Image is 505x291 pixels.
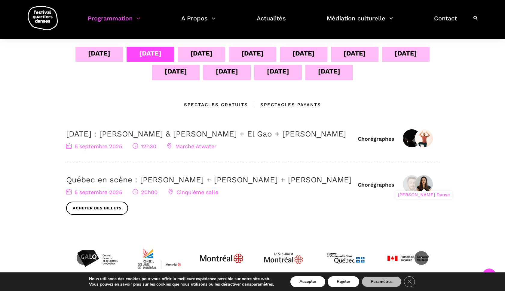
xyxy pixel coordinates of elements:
div: [DATE] [241,48,264,58]
img: patrimoinecanadien-01_0-4 [385,236,430,281]
div: [DATE] [216,66,238,76]
button: Rejeter [328,276,359,287]
div: [PERSON_NAME] Danse [396,191,452,199]
a: Contact [434,13,457,31]
div: [DATE] [139,48,161,58]
span: 12h30 [133,143,156,149]
div: [DATE] [395,48,417,58]
div: Chorégraphes [358,181,394,188]
span: Marché Atwater [167,143,216,149]
button: Accepter [290,276,325,287]
div: Spectacles gratuits [184,101,248,108]
img: JPGnr_b [199,236,244,281]
p: Nous utilisons des cookies pour vous offrir la meilleure expérience possible sur notre site web. [89,276,274,282]
img: Athena Lucie Assamba & Leah Danga [403,129,421,147]
div: Spectacles Payants [248,101,321,108]
span: 5 septembre 2025 [66,143,122,149]
img: CMYK_Logo_CAMMontreal [137,236,182,281]
div: [DATE] [267,66,289,76]
img: Calq_noir [75,236,120,281]
a: Médiation culturelle [327,13,393,31]
a: Programmation [88,13,140,31]
p: Vous pouvez en savoir plus sur les cookies que nous utilisons ou les désactiver dans . [89,282,274,287]
a: Acheter des billets [66,202,128,215]
div: [DATE] [165,66,187,76]
img: Logo_Mtl_Le_Sud-Ouest.svg_ [261,236,306,281]
span: 20h00 [133,189,158,195]
div: [DATE] [344,48,366,58]
img: IMG01031-Edit [415,175,433,193]
div: [DATE] [190,48,213,58]
button: paramètres [251,282,273,287]
div: [DATE] [292,48,315,58]
a: A Propos [181,13,216,31]
img: Rameez Karim [415,129,433,147]
a: Québec en scène : [PERSON_NAME] + [PERSON_NAME] + [PERSON_NAME] [66,175,352,184]
div: Chorégraphes [358,135,394,142]
img: mccq-3-3 [323,236,368,281]
div: [DATE] [88,48,110,58]
img: Zachary Bastille [403,175,421,193]
a: Actualités [257,13,286,31]
img: logo-fqd-med [28,6,58,30]
button: Paramètres [362,276,402,287]
a: [DATE] : [PERSON_NAME] & [PERSON_NAME] + El Gao + [PERSON_NAME] [66,129,346,138]
span: Cinquième salle [168,189,218,195]
span: 5 septembre 2025 [66,189,122,195]
div: [DATE] [318,66,340,76]
button: Close GDPR Cookie Banner [404,276,415,287]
